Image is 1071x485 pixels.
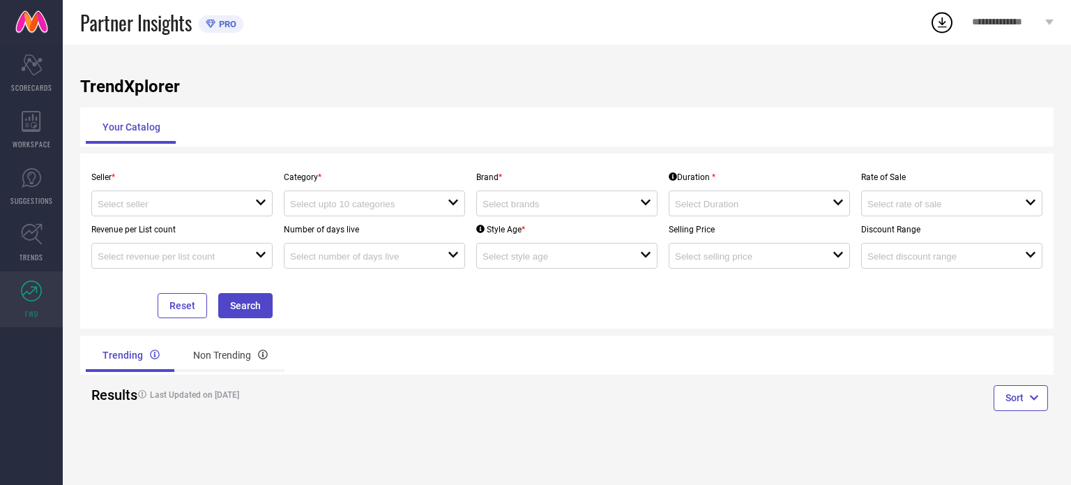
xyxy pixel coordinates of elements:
[10,195,53,206] span: SUGGESTIONS
[80,77,1054,96] h1: TrendXplorer
[91,225,273,234] p: Revenue per List count
[131,390,516,400] h4: Last Updated on [DATE]
[290,251,432,262] input: Select number of days live
[176,338,284,372] div: Non Trending
[215,19,236,29] span: PRO
[290,199,432,209] input: Select upto 10 categories
[13,139,51,149] span: WORKSPACE
[929,10,955,35] div: Open download list
[11,82,52,93] span: SCORECARDS
[669,172,715,182] div: Duration
[25,308,38,319] span: FWD
[867,199,1009,209] input: Select rate of sale
[867,251,1009,262] input: Select discount range
[669,225,850,234] p: Selling Price
[994,385,1048,410] button: Sort
[861,172,1042,182] p: Rate of Sale
[98,251,239,262] input: Select revenue per list count
[80,8,192,37] span: Partner Insights
[158,293,207,318] button: Reset
[483,199,624,209] input: Select brands
[861,225,1042,234] p: Discount Range
[284,225,465,234] p: Number of days live
[284,172,465,182] p: Category
[98,199,239,209] input: Select seller
[483,251,624,262] input: Select style age
[91,387,120,403] h2: Results
[218,293,273,318] button: Search
[476,172,658,182] p: Brand
[476,225,525,234] div: Style Age
[20,252,43,262] span: TRENDS
[86,110,177,144] div: Your Catalog
[86,338,176,372] div: Trending
[675,251,816,262] input: Select selling price
[675,199,816,209] input: Select Duration
[91,172,273,182] p: Seller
